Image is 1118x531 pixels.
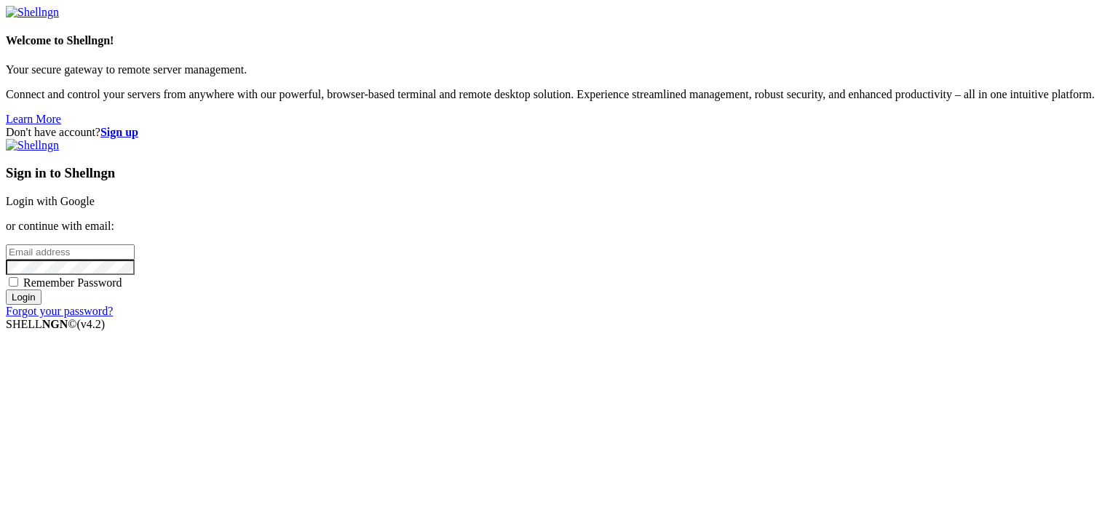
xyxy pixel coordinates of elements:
input: Remember Password [9,277,18,287]
input: Email address [6,244,135,260]
p: or continue with email: [6,220,1112,233]
div: Don't have account? [6,126,1112,139]
img: Shellngn [6,6,59,19]
a: Sign up [100,126,138,138]
a: Forgot your password? [6,305,113,317]
input: Login [6,290,41,305]
p: Your secure gateway to remote server management. [6,63,1112,76]
h3: Sign in to Shellngn [6,165,1112,181]
span: Remember Password [23,276,122,289]
b: NGN [42,318,68,330]
a: Login with Google [6,195,95,207]
img: Shellngn [6,139,59,152]
h4: Welcome to Shellngn! [6,34,1112,47]
p: Connect and control your servers from anywhere with our powerful, browser-based terminal and remo... [6,88,1112,101]
a: Learn More [6,113,61,125]
span: 4.2.0 [77,318,106,330]
span: SHELL © [6,318,105,330]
